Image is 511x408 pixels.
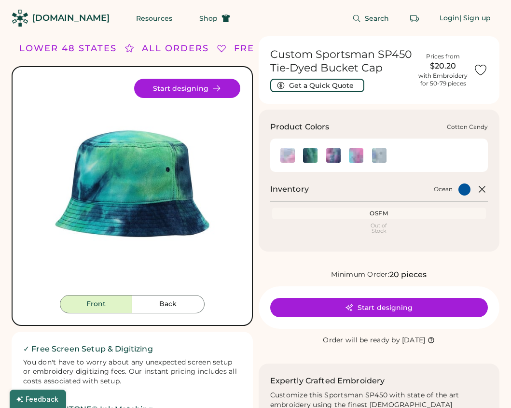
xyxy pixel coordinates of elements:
div: Cotton Candy [280,148,295,163]
img: Sky Swatch Image [372,148,387,163]
div: Out of Stock [274,223,484,234]
img: Rendered Logo - Screens [12,10,28,27]
div: with Embroidery for 50-79 pieces [418,72,468,87]
button: Shop [188,9,242,28]
h3: Product Colors [270,121,330,133]
div: Login [440,14,460,23]
div: Ocean [303,148,318,163]
button: Start designing [270,298,488,317]
img: Ocean Swatch Image [303,148,318,163]
button: Front [60,295,132,313]
div: Order will be ready by [323,336,400,345]
button: Retrieve an order [405,9,424,28]
img: Raspberry Mist Swatch Image [349,148,363,163]
div: ALL ORDERS [142,42,209,55]
div: FREE SHIPPING [234,42,317,55]
img: Cotton Candy Swatch Image [280,148,295,163]
div: OSFM [274,210,484,217]
h1: Custom Sportsman SP450 Tie-Dyed Bucket Cap [270,48,413,75]
div: $20.20 [418,60,468,72]
h2: Expertly Crafted Embroidery [270,375,385,387]
div: Minimum Order: [331,270,389,280]
img: Purple Passion Swatch Image [326,148,341,163]
div: Ocean [434,185,453,193]
div: Prices from [426,53,460,60]
div: Cotton Candy [447,123,488,131]
div: Purple Passion [326,148,341,163]
img: SP450 - Ocean Front Image [24,79,240,295]
div: Sky [372,148,387,163]
h2: Inventory [270,183,309,195]
div: | Sign up [459,14,491,23]
button: Search [341,9,401,28]
div: LOWER 48 STATES [19,42,117,55]
div: Raspberry Mist [349,148,363,163]
button: Resources [124,9,184,28]
div: You don't have to worry about any unexpected screen setup or embroidery digitizing fees. Our inst... [23,358,241,387]
span: Shop [199,15,218,22]
h2: ✓ Free Screen Setup & Digitizing [23,343,241,355]
div: [DOMAIN_NAME] [32,12,110,24]
span: Search [365,15,389,22]
div: 20 pieces [389,269,427,281]
button: Start designing [134,79,240,98]
button: Back [132,295,205,313]
div: [DATE] [402,336,426,345]
button: Get a Quick Quote [270,79,364,92]
div: SP450 Style Image [24,79,240,295]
